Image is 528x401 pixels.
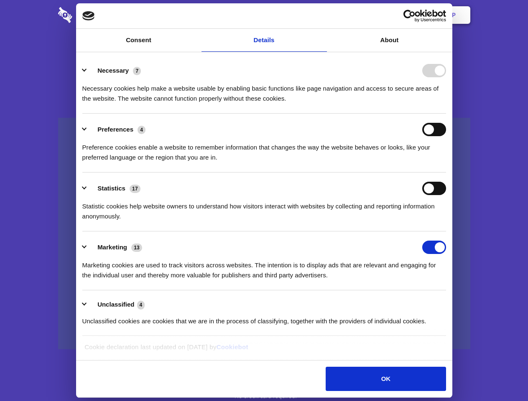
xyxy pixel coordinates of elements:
div: Statistic cookies help website owners to understand how visitors interact with websites by collec... [82,195,446,221]
button: Preferences (4) [82,123,151,136]
a: Login [379,2,416,28]
a: Wistia video thumbnail [58,118,470,350]
img: logo-wordmark-white-trans-d4663122ce5f474addd5e946df7df03e33cb6a1c49d2221995e7729f52c070b2.svg [58,7,130,23]
span: 4 [137,301,145,309]
a: Contact [339,2,378,28]
button: Statistics (17) [82,182,146,195]
a: Cookiebot [217,343,248,350]
h1: Eliminate Slack Data Loss. [58,38,470,68]
a: Pricing [245,2,282,28]
a: Details [202,29,327,52]
label: Statistics [97,185,125,192]
div: Preference cookies enable a website to remember information that changes the way the website beha... [82,136,446,162]
button: OK [326,367,446,391]
img: logo [82,11,95,20]
label: Necessary [97,67,129,74]
span: 17 [130,185,140,193]
span: 7 [133,67,141,75]
div: Necessary cookies help make a website usable by enabling basic functions like page navigation and... [82,77,446,104]
button: Unclassified (4) [82,299,150,310]
iframe: Drift Widget Chat Controller [486,359,518,391]
h4: Auto-redaction of sensitive data, encrypted data sharing and self-destructing private chats. Shar... [58,76,470,104]
span: 4 [138,126,145,134]
a: Usercentrics Cookiebot - opens in a new window [373,10,446,22]
span: 13 [131,244,142,252]
div: Unclassified cookies are cookies that we are in the process of classifying, together with the pro... [82,310,446,326]
div: Marketing cookies are used to track visitors across websites. The intention is to display ads tha... [82,254,446,280]
button: Marketing (13) [82,241,148,254]
button: Necessary (7) [82,64,146,77]
div: Cookie declaration last updated on [DATE] by [78,342,450,358]
label: Preferences [97,126,133,133]
label: Marketing [97,244,127,251]
a: About [327,29,452,52]
a: Consent [76,29,202,52]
